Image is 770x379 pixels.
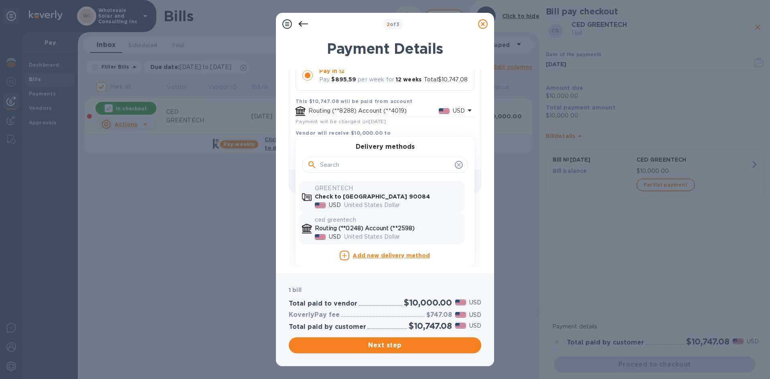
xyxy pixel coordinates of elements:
[344,201,462,209] p: United States Dollar
[356,143,415,151] h3: Delivery methods
[387,21,400,27] b: of 3
[289,323,366,331] h3: Total paid by customer
[289,40,481,57] h1: Payment Details
[315,193,430,200] b: Check to [GEOGRAPHIC_DATA] 90084
[469,322,481,330] p: USD
[296,118,386,124] span: Payment will be charged on [DATE]
[439,108,450,114] img: USD
[331,76,356,83] b: $895.59
[320,159,452,171] input: Search
[289,337,481,353] button: Next step
[315,203,326,208] img: USD
[455,300,466,305] img: USD
[289,287,302,293] b: 1 bill
[424,75,468,84] p: Total $10,747.08
[469,311,481,319] p: USD
[315,224,462,233] p: Routing (**0248) Account (**2598)
[329,201,341,209] p: USD
[319,75,330,84] p: Pay
[404,298,452,308] h2: $10,000.00
[315,234,326,240] img: USD
[315,184,462,193] p: GREENTECH
[396,76,421,83] b: 12 weeks
[409,321,452,331] h2: $10,747.08
[329,233,341,241] p: USD
[344,233,462,241] p: United States Dollar
[315,216,462,224] p: ced greentech
[453,107,465,115] p: USD
[455,312,466,318] img: USD
[289,311,340,319] h3: KoverlyPay fee
[358,75,394,84] p: per week for
[308,107,439,115] p: Routing (**8288) Account (**4019)
[296,130,391,136] b: Vendor will receive $10,000.00 to
[289,300,357,308] h3: Total paid to vendor
[469,298,481,307] p: USD
[296,98,412,104] b: This $10,747.08 will be paid from account
[387,21,390,27] span: 2
[319,68,344,74] b: Pay in 12
[353,252,430,259] b: Add new delivery method
[295,340,475,350] span: Next step
[426,311,452,319] h3: $747.08
[455,323,466,328] img: USD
